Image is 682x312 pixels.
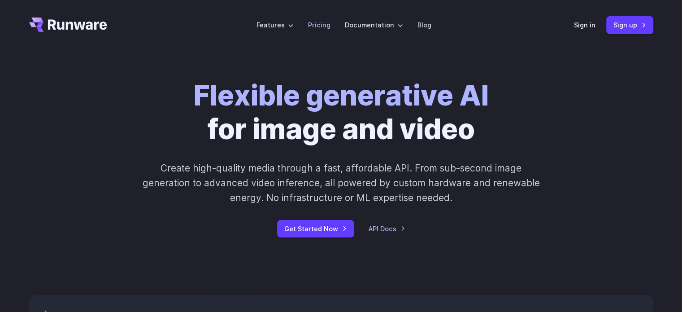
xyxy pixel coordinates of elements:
a: Pricing [308,20,330,30]
a: Get Started Now [277,220,354,237]
p: Create high-quality media through a fast, affordable API. From sub-second image generation to adv... [141,161,541,206]
label: Features [256,20,294,30]
strong: Flexible generative AI [194,79,489,112]
h1: for image and video [194,79,489,146]
a: Blog [417,20,431,30]
a: API Docs [369,224,405,234]
a: Go to / [29,18,107,32]
label: Documentation [345,20,403,30]
a: Sign up [606,16,653,34]
a: Sign in [574,20,595,30]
